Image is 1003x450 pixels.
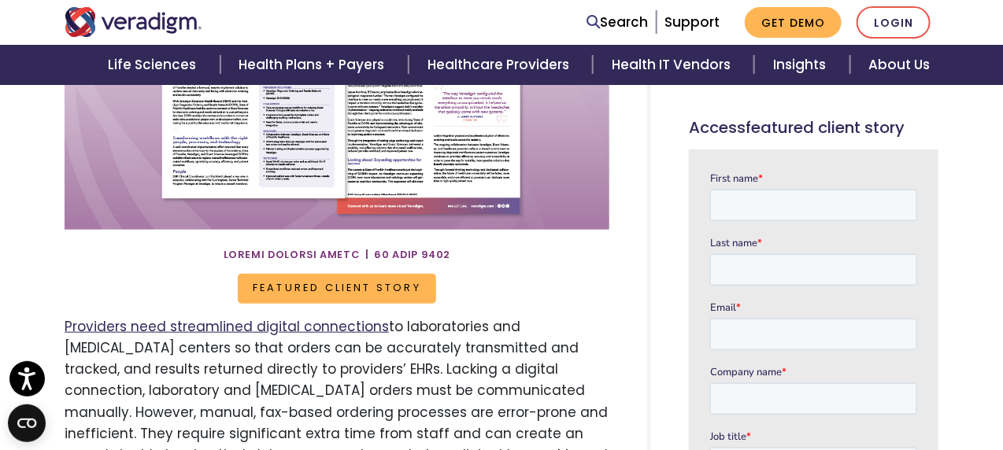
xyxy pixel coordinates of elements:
[664,13,720,31] a: Support
[745,7,842,38] a: Get Demo
[857,6,931,39] a: Login
[593,45,754,85] a: Health IT Vendors
[701,337,984,431] iframe: Drift Chat Widget
[65,317,389,336] a: Providers need streamlined digital connections
[238,274,436,304] span: Featured Client Story
[746,116,905,138] span: Featured Client Story
[409,45,593,85] a: Healthcare Providers
[587,12,648,33] a: Search
[689,118,938,137] h5: Access
[220,45,409,85] a: Health Plans + Payers
[8,404,46,442] button: Open CMP widget
[65,7,202,37] img: Veradigm logo
[224,242,451,267] span: Loremi Dolorsi Ametc | 60 Adip 9402
[754,45,849,85] a: Insights
[89,45,220,85] a: Life Sciences
[850,45,949,85] a: About Us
